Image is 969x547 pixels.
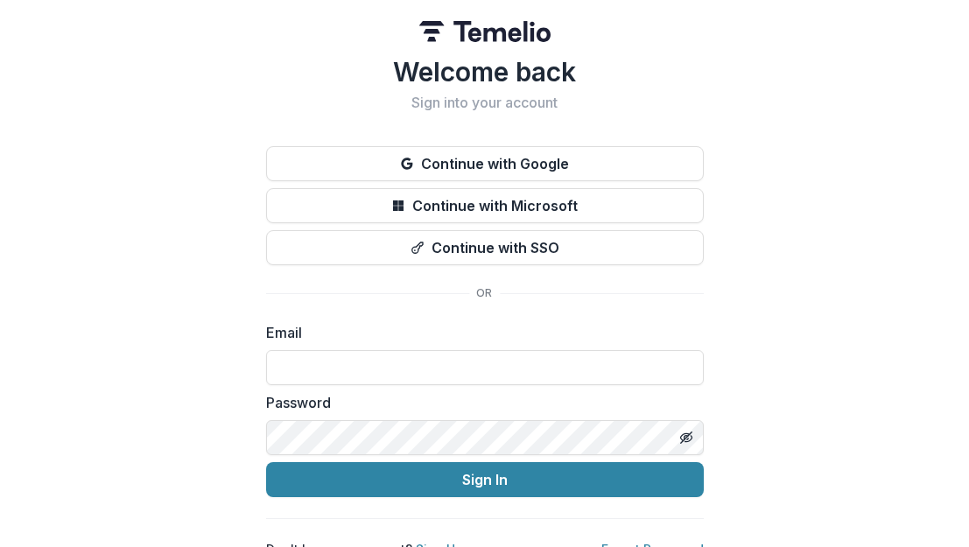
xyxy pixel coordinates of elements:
[266,188,704,223] button: Continue with Microsoft
[266,322,693,343] label: Email
[266,462,704,497] button: Sign In
[266,392,693,413] label: Password
[266,230,704,265] button: Continue with SSO
[266,146,704,181] button: Continue with Google
[266,95,704,111] h2: Sign into your account
[419,21,551,42] img: Temelio
[672,424,700,452] button: Toggle password visibility
[266,56,704,88] h1: Welcome back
